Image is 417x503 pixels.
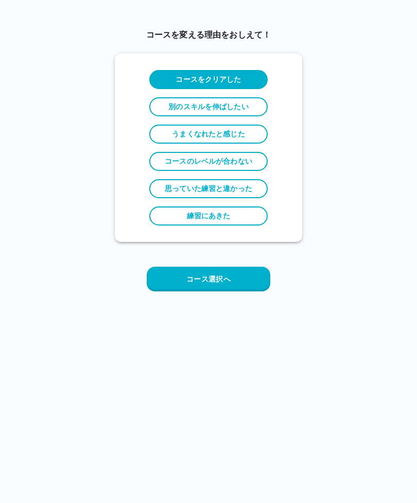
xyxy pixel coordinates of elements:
p: コースのレベルが合わない [165,156,252,167]
p: 思っていた練習と違かった [165,183,252,194]
p: コースを変える理由をおしえて！ [115,29,302,41]
p: 練習にあきた [187,211,231,221]
p: うまくなれたと感じた [172,129,245,140]
p: コースをクリアした [176,74,241,85]
p: 別のスキルを伸ばしたい [168,101,248,112]
button: コース選択へ [147,267,270,291]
